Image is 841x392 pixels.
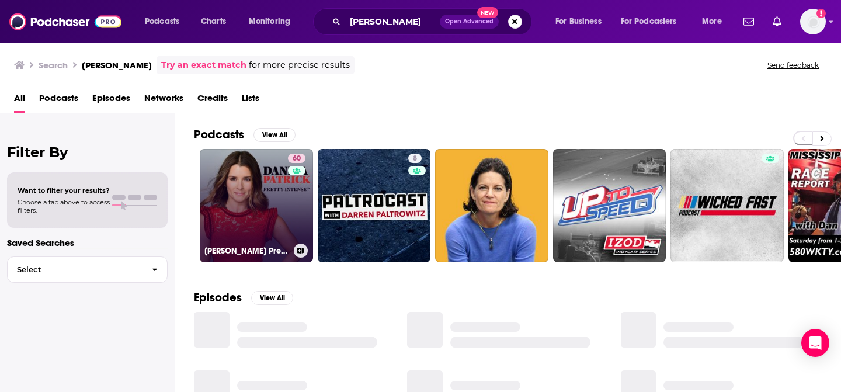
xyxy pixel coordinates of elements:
a: Show notifications dropdown [768,12,786,32]
svg: Add a profile image [816,9,826,18]
button: Send feedback [764,60,822,70]
a: Charts [193,12,233,31]
span: 8 [413,153,417,165]
div: Search podcasts, credits, & more... [324,8,543,35]
span: Charts [201,13,226,30]
img: Podchaser - Follow, Share and Rate Podcasts [9,11,121,33]
input: Search podcasts, credits, & more... [345,12,440,31]
a: 8 [408,154,422,163]
div: Open Intercom Messenger [801,329,829,357]
h3: Search [39,60,68,71]
button: open menu [241,12,305,31]
h2: Episodes [194,290,242,305]
button: Open AdvancedNew [440,15,499,29]
a: 60 [288,154,305,163]
a: Episodes [92,89,130,113]
a: Show notifications dropdown [739,12,759,32]
button: open menu [547,12,616,31]
button: View All [251,291,293,305]
button: open menu [137,12,194,31]
p: Saved Searches [7,237,168,248]
span: Choose a tab above to access filters. [18,198,110,214]
a: 60[PERSON_NAME] Pretty Intense Podcast [200,149,313,262]
a: 8 [318,149,431,262]
h2: Podcasts [194,127,244,142]
span: Open Advanced [445,19,494,25]
a: Lists [242,89,259,113]
button: Show profile menu [800,9,826,34]
a: PodcastsView All [194,127,296,142]
button: open menu [694,12,736,31]
img: User Profile [800,9,826,34]
h3: [PERSON_NAME] Pretty Intense Podcast [204,246,289,256]
span: Want to filter your results? [18,186,110,195]
button: View All [253,128,296,142]
h2: Filter By [7,144,168,161]
button: Select [7,256,168,283]
span: For Podcasters [621,13,677,30]
a: Try an exact match [161,58,246,72]
span: Select [8,266,143,273]
span: for more precise results [249,58,350,72]
h3: [PERSON_NAME] [82,60,152,71]
button: open menu [613,12,694,31]
a: Credits [197,89,228,113]
span: 60 [293,153,301,165]
span: Logged in as brismall [800,9,826,34]
a: Networks [144,89,183,113]
span: New [477,7,498,18]
span: Monitoring [249,13,290,30]
span: For Business [555,13,602,30]
span: Podcasts [145,13,179,30]
a: All [14,89,25,113]
a: Podcasts [39,89,78,113]
span: More [702,13,722,30]
a: EpisodesView All [194,290,293,305]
